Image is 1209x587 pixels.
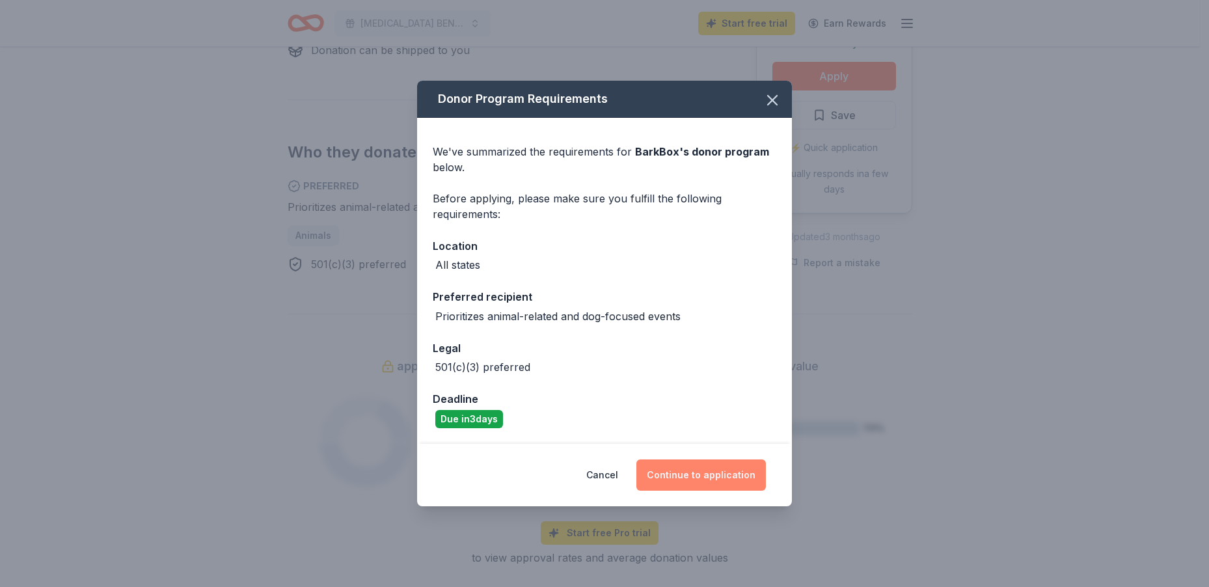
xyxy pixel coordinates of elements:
[435,308,681,324] div: Prioritizes animal-related and dog-focused events
[435,410,503,428] div: Due in 3 days
[433,191,776,222] div: Before applying, please make sure you fulfill the following requirements:
[433,390,776,407] div: Deadline
[636,459,766,491] button: Continue to application
[635,145,769,158] span: BarkBox 's donor program
[433,144,776,175] div: We've summarized the requirements for below.
[433,288,776,305] div: Preferred recipient
[586,459,618,491] button: Cancel
[433,238,776,254] div: Location
[433,340,776,357] div: Legal
[435,359,530,375] div: 501(c)(3) preferred
[435,257,480,273] div: All states
[417,81,792,118] div: Donor Program Requirements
